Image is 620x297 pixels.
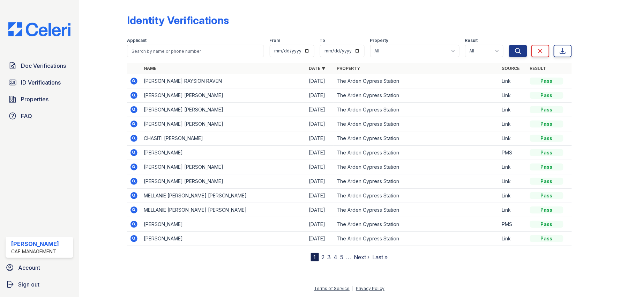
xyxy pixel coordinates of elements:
[6,109,73,123] a: FAQ
[530,121,563,128] div: Pass
[314,286,350,291] a: Terms of Service
[141,117,306,131] td: [PERSON_NAME] [PERSON_NAME]
[499,74,527,88] td: Link
[141,88,306,103] td: [PERSON_NAME] [PERSON_NAME]
[530,78,563,85] div: Pass
[11,248,59,255] div: CAF Management
[352,286,353,291] div: |
[530,149,563,156] div: Pass
[141,217,306,232] td: [PERSON_NAME]
[18,263,40,272] span: Account
[334,117,499,131] td: The Arden Cypress Station
[306,217,334,232] td: [DATE]
[3,277,76,291] a: Sign out
[141,74,306,88] td: [PERSON_NAME] RAYSION RAVEN
[270,38,281,43] label: From
[337,66,360,71] a: Property
[499,88,527,103] td: Link
[311,253,319,261] div: 1
[334,131,499,146] td: The Arden Cypress Station
[334,217,499,232] td: The Arden Cypress Station
[499,217,527,232] td: PMS
[499,131,527,146] td: Link
[530,178,563,185] div: Pass
[499,103,527,117] td: Link
[141,203,306,217] td: MELLANIE [PERSON_NAME] [PERSON_NAME]
[306,232,334,246] td: [DATE]
[334,146,499,160] td: The Arden Cypress Station
[499,160,527,174] td: Link
[530,164,563,171] div: Pass
[499,174,527,189] td: Link
[354,254,370,261] a: Next ›
[530,221,563,228] div: Pass
[499,117,527,131] td: Link
[334,203,499,217] td: The Arden Cypress Station
[306,117,334,131] td: [DATE]
[306,174,334,189] td: [DATE]
[127,38,147,43] label: Applicant
[3,22,76,36] img: CE_Logo_Blue-a8612792a0a2168367f1c8372b55b34899dd931a85d93a1a3d3e32e68fde9ad4.png
[530,207,563,213] div: Pass
[309,66,326,71] a: Date ▼
[127,14,229,27] div: Identity Verifications
[499,232,527,246] td: Link
[322,254,325,261] a: 2
[141,146,306,160] td: [PERSON_NAME]
[334,232,499,246] td: The Arden Cypress Station
[6,92,73,106] a: Properties
[306,146,334,160] td: [DATE]
[334,254,338,261] a: 4
[21,61,66,70] span: Doc Verifications
[144,66,156,71] a: Name
[21,78,61,87] span: ID Verifications
[346,253,351,261] span: …
[530,192,563,199] div: Pass
[356,286,384,291] a: Privacy Policy
[6,59,73,73] a: Doc Verifications
[18,280,39,289] span: Sign out
[530,106,563,113] div: Pass
[306,88,334,103] td: [DATE]
[141,174,306,189] td: [PERSON_NAME] [PERSON_NAME]
[334,103,499,117] td: The Arden Cypress Station
[334,160,499,174] td: The Arden Cypress Station
[334,88,499,103] td: The Arden Cypress Station
[334,174,499,189] td: The Arden Cypress Station
[328,254,331,261] a: 3
[141,189,306,203] td: MELLANIE [PERSON_NAME] [PERSON_NAME]
[499,203,527,217] td: Link
[499,146,527,160] td: PMS
[141,131,306,146] td: CHASITI [PERSON_NAME]
[334,74,499,88] td: The Arden Cypress Station
[341,254,344,261] a: 5
[370,38,389,43] label: Property
[320,38,326,43] label: To
[306,74,334,88] td: [DATE]
[141,103,306,117] td: [PERSON_NAME] [PERSON_NAME]
[502,66,520,71] a: Source
[306,131,334,146] td: [DATE]
[465,38,478,43] label: Result
[530,235,563,242] div: Pass
[11,240,59,248] div: [PERSON_NAME]
[306,203,334,217] td: [DATE]
[21,95,48,103] span: Properties
[306,160,334,174] td: [DATE]
[530,92,563,99] div: Pass
[127,45,264,57] input: Search by name or phone number
[141,232,306,246] td: [PERSON_NAME]
[530,135,563,142] div: Pass
[21,112,32,120] span: FAQ
[6,75,73,89] a: ID Verifications
[306,103,334,117] td: [DATE]
[306,189,334,203] td: [DATE]
[334,189,499,203] td: The Arden Cypress Station
[530,66,546,71] a: Result
[373,254,388,261] a: Last »
[141,160,306,174] td: [PERSON_NAME] [PERSON_NAME]
[3,261,76,275] a: Account
[499,189,527,203] td: Link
